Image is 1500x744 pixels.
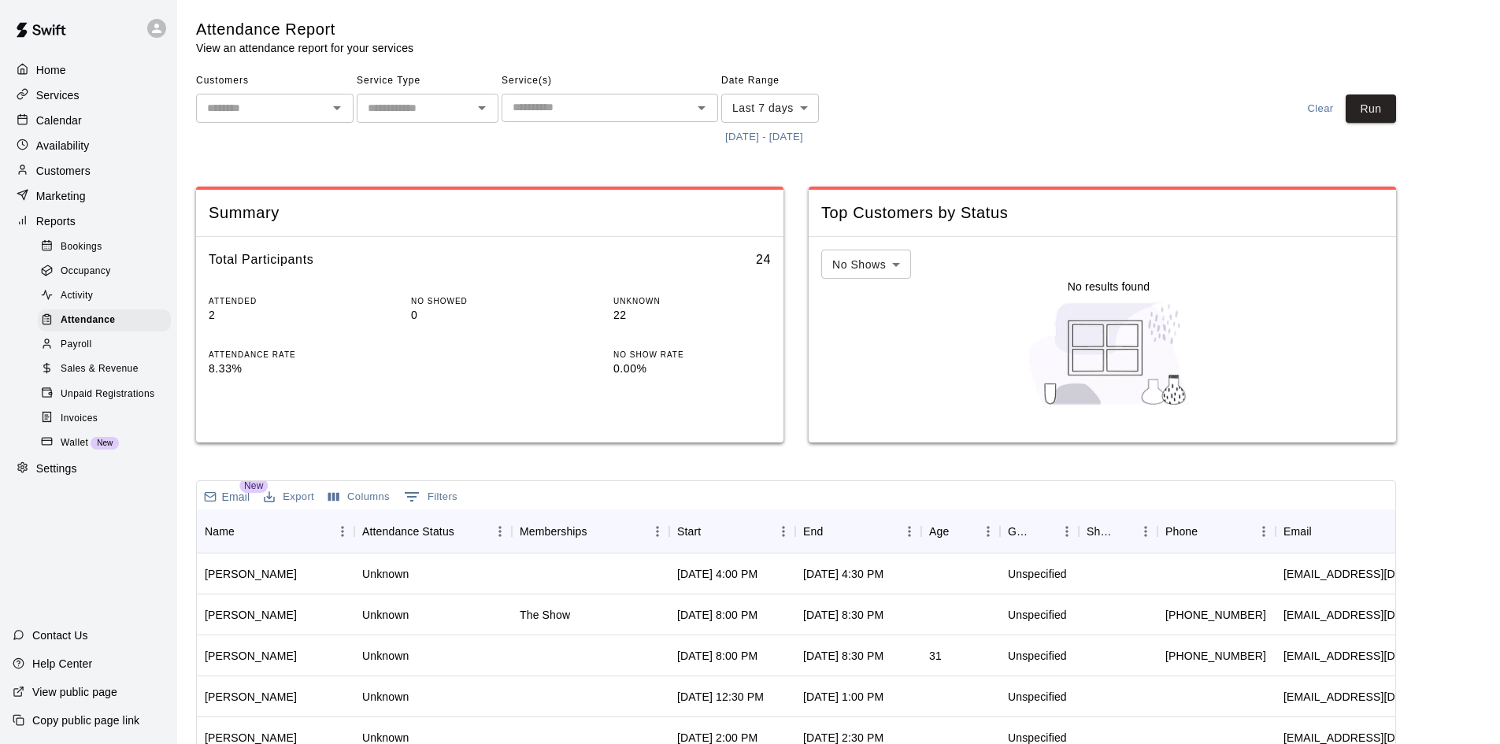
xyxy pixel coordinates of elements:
[691,97,713,119] button: Open
[38,431,177,455] a: WalletNew
[1008,566,1067,582] div: Unspecified
[36,138,90,154] p: Availability
[36,461,77,476] p: Settings
[196,68,354,94] span: Customers
[38,284,177,309] a: Activity
[13,184,165,208] div: Marketing
[1198,520,1220,542] button: Sort
[803,607,883,623] div: Aug 14, 2025, 8:30 PM
[362,648,409,664] div: Unknown
[613,295,771,307] p: UNKNOWN
[1033,520,1055,542] button: Sort
[38,383,171,405] div: Unpaid Registrations
[32,684,117,700] p: View public page
[61,435,88,451] span: Wallet
[61,313,115,328] span: Attendance
[331,520,354,543] button: Menu
[1283,648,1473,664] div: whitneymgrace@gmail.com
[324,485,394,509] button: Select columns
[1283,509,1312,553] div: Email
[61,411,98,427] span: Invoices
[13,134,165,157] a: Availability
[411,295,569,307] p: NO SHOWED
[1000,509,1079,553] div: Gender
[36,213,76,229] p: Reports
[13,457,165,481] a: Settings
[921,509,1000,553] div: Age
[1165,648,1266,664] div: +15742107942
[929,648,942,664] div: 31
[209,250,313,270] h6: Total Participants
[61,387,154,402] span: Unpaid Registrations
[326,97,348,119] button: Open
[38,261,171,283] div: Occupancy
[354,509,512,553] div: Attendance Status
[196,40,413,56] p: View an attendance report for your services
[209,295,366,307] p: ATTENDED
[1087,509,1112,553] div: Shirt Size
[677,607,757,623] div: Aug 14, 2025, 8:00 PM
[1346,94,1396,124] button: Run
[38,309,171,331] div: Attendance
[222,489,250,505] p: Email
[803,509,823,553] div: End
[411,307,569,324] p: 0
[821,250,911,279] div: No Shows
[1157,509,1276,553] div: Phone
[587,520,609,542] button: Sort
[13,58,165,82] div: Home
[362,689,409,705] div: Unknown
[454,520,476,542] button: Sort
[1008,607,1067,623] div: Unspecified
[701,520,723,542] button: Sort
[646,520,669,543] button: Menu
[38,309,177,333] a: Attendance
[200,486,254,508] button: Email
[209,349,366,361] p: ATTENDANCE RATE
[362,566,409,582] div: Unknown
[362,607,409,623] div: Unknown
[36,188,86,204] p: Marketing
[13,109,165,132] a: Calendar
[32,627,88,643] p: Contact Us
[36,113,82,128] p: Calendar
[235,520,257,542] button: Sort
[677,566,757,582] div: Aug 13, 2025, 4:00 PM
[61,361,139,377] span: Sales & Revenue
[1165,509,1198,553] div: Phone
[61,264,111,279] span: Occupancy
[803,689,883,705] div: Aug 16, 2025, 1:00 PM
[205,509,235,553] div: Name
[13,159,165,183] a: Customers
[520,509,587,553] div: Memberships
[205,689,297,705] div: Scott Roys
[205,648,297,664] div: Whitney Grace
[205,566,297,582] div: Jack Aven
[1008,509,1033,553] div: Gender
[38,406,177,431] a: Invoices
[1252,520,1276,543] button: Menu
[209,361,366,377] p: 8.33%
[823,520,845,542] button: Sort
[38,357,177,382] a: Sales & Revenue
[1283,566,1473,582] div: avenjax@gmail.com
[38,382,177,406] a: Unpaid Registrations
[38,235,177,259] a: Bookings
[1283,689,1473,705] div: highplainsdoor@gmail.com
[32,656,92,672] p: Help Center
[38,358,171,380] div: Sales & Revenue
[512,509,669,553] div: Memberships
[520,607,570,623] div: The Show
[929,509,949,553] div: Age
[795,509,921,553] div: End
[1055,520,1079,543] button: Menu
[91,439,119,447] span: New
[772,520,795,543] button: Menu
[803,566,883,582] div: Aug 13, 2025, 4:30 PM
[721,68,859,94] span: Date Range
[1068,279,1150,294] p: No results found
[196,19,413,40] h5: Attendance Report
[36,87,80,103] p: Services
[1008,689,1067,705] div: Unspecified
